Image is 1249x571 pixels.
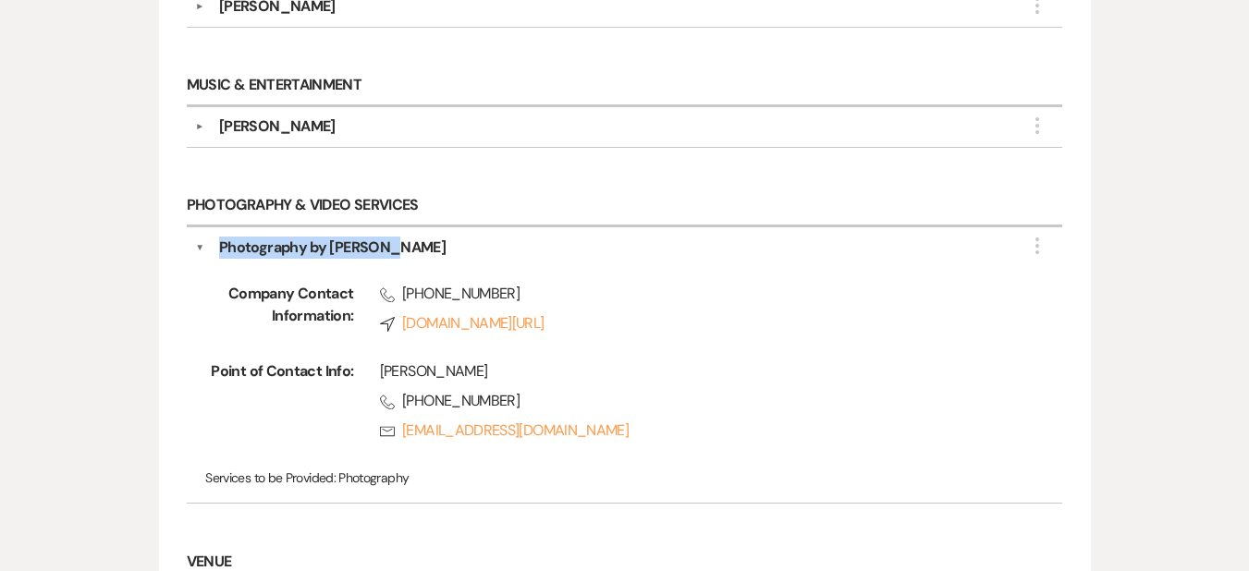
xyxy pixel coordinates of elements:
button: ▼ [189,2,211,11]
h6: Music & Entertainment [187,67,1063,107]
button: ▼ [195,237,204,259]
h6: Photography & Video Services [187,187,1063,227]
a: [DOMAIN_NAME][URL] [380,312,1010,334]
div: [PERSON_NAME] [380,360,1010,383]
span: [PHONE_NUMBER] [380,390,1010,412]
button: ▼ [189,122,211,131]
div: Photography by [PERSON_NAME] [219,237,446,259]
span: Point of Contact Info: [205,360,353,449]
span: [PHONE_NUMBER] [380,283,1010,305]
p: Photography [205,468,1043,488]
span: Services to be Provided: [205,469,336,486]
a: [EMAIL_ADDRESS][DOMAIN_NAME] [380,419,1010,442]
div: [PERSON_NAME] [219,115,336,138]
span: Company Contact Information: [205,283,353,342]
